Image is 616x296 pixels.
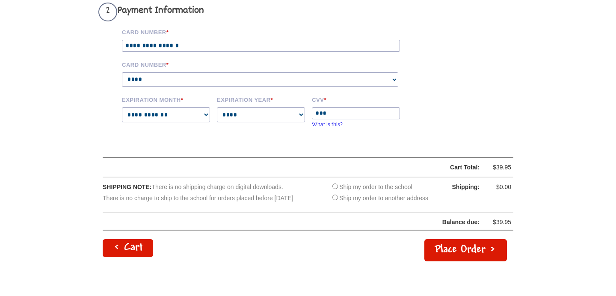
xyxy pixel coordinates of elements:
[122,95,211,103] label: Expiration Month
[122,60,413,68] label: Card Number
[437,182,480,192] div: Shipping:
[330,182,428,203] div: Ship my order to the school Ship my order to another address
[103,239,153,257] a: < Cart
[486,182,511,192] div: $0.00
[103,184,151,190] span: SHIPPING NOTE:
[312,95,401,103] label: CVV
[103,217,480,228] div: Balance due:
[312,121,343,127] a: What is this?
[486,162,511,173] div: $39.95
[424,239,507,261] button: Place Order >
[98,3,117,21] span: 2
[486,217,511,228] div: $39.95
[217,95,306,103] label: Expiration Year
[122,28,413,36] label: Card Number
[103,182,298,203] div: There is no shipping charge on digital downloads. There is no charge to ship to the school for or...
[98,3,413,21] h3: Payment Information
[124,162,480,173] div: Cart Total:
